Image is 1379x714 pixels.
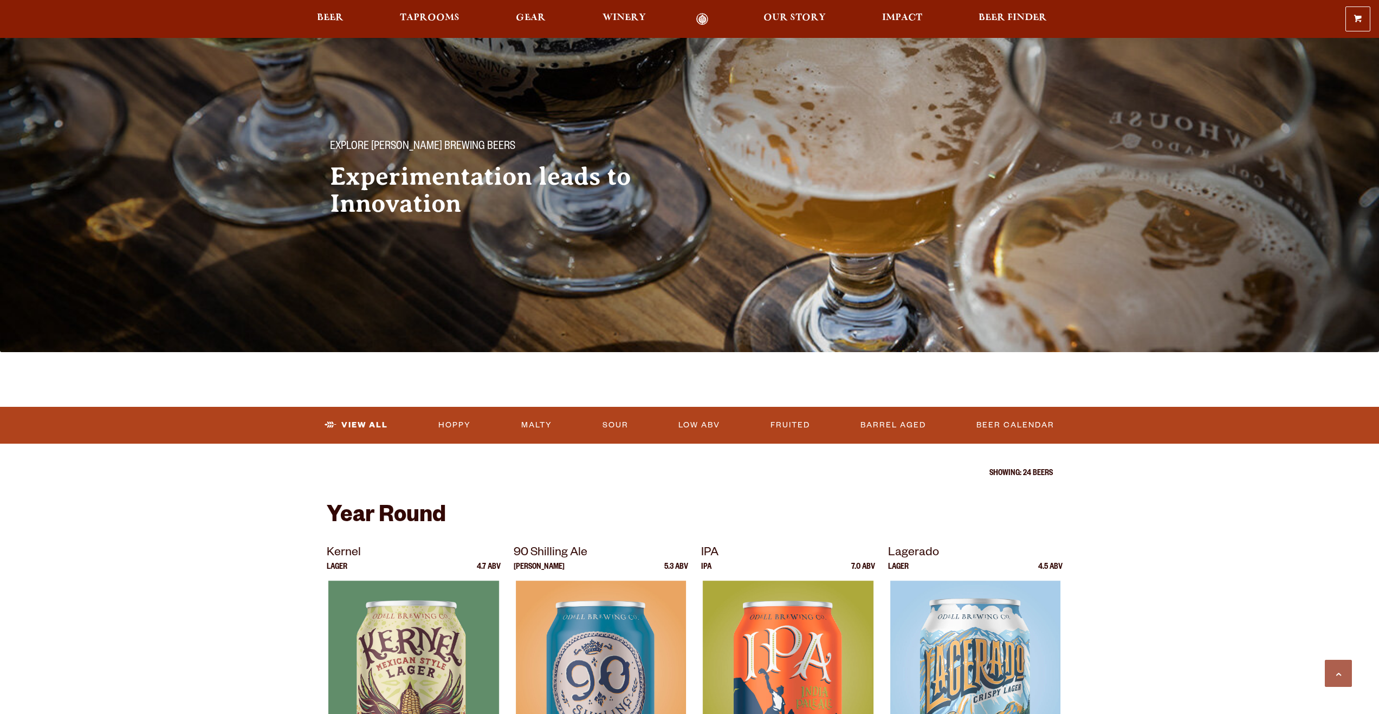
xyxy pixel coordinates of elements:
a: Winery [595,13,653,25]
p: 90 Shilling Ale [514,544,688,563]
a: Beer Calendar [972,413,1059,438]
p: IPA [701,544,876,563]
p: 7.0 ABV [851,563,875,581]
a: Barrel Aged [856,413,930,438]
a: Beer [310,13,351,25]
a: Impact [875,13,929,25]
p: [PERSON_NAME] [514,563,565,581]
h2: Year Round [327,504,1053,530]
a: Our Story [756,13,833,25]
a: Malty [517,413,556,438]
a: Sour [598,413,633,438]
a: Low ABV [674,413,724,438]
p: 5.3 ABV [664,563,688,581]
span: Gear [516,14,546,22]
span: Beer [317,14,344,22]
p: Lagerado [888,544,1063,563]
a: Fruited [766,413,814,438]
p: Lager [888,563,909,581]
h2: Experimentation leads to Innovation [330,163,668,217]
p: Lager [327,563,347,581]
p: Kernel [327,544,501,563]
a: Beer Finder [972,13,1054,25]
a: Hoppy [434,413,475,438]
a: Odell Home [682,13,723,25]
span: Taprooms [400,14,459,22]
span: Beer Finder [979,14,1047,22]
a: View All [320,413,392,438]
p: Showing: 24 Beers [327,470,1053,478]
span: Impact [882,14,922,22]
span: Winery [603,14,646,22]
span: Explore [PERSON_NAME] Brewing Beers [330,140,515,154]
a: Taprooms [393,13,467,25]
a: Scroll to top [1325,660,1352,687]
p: 4.5 ABV [1038,563,1063,581]
p: IPA [701,563,711,581]
p: 4.7 ABV [477,563,501,581]
span: Our Story [763,14,826,22]
a: Gear [509,13,553,25]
